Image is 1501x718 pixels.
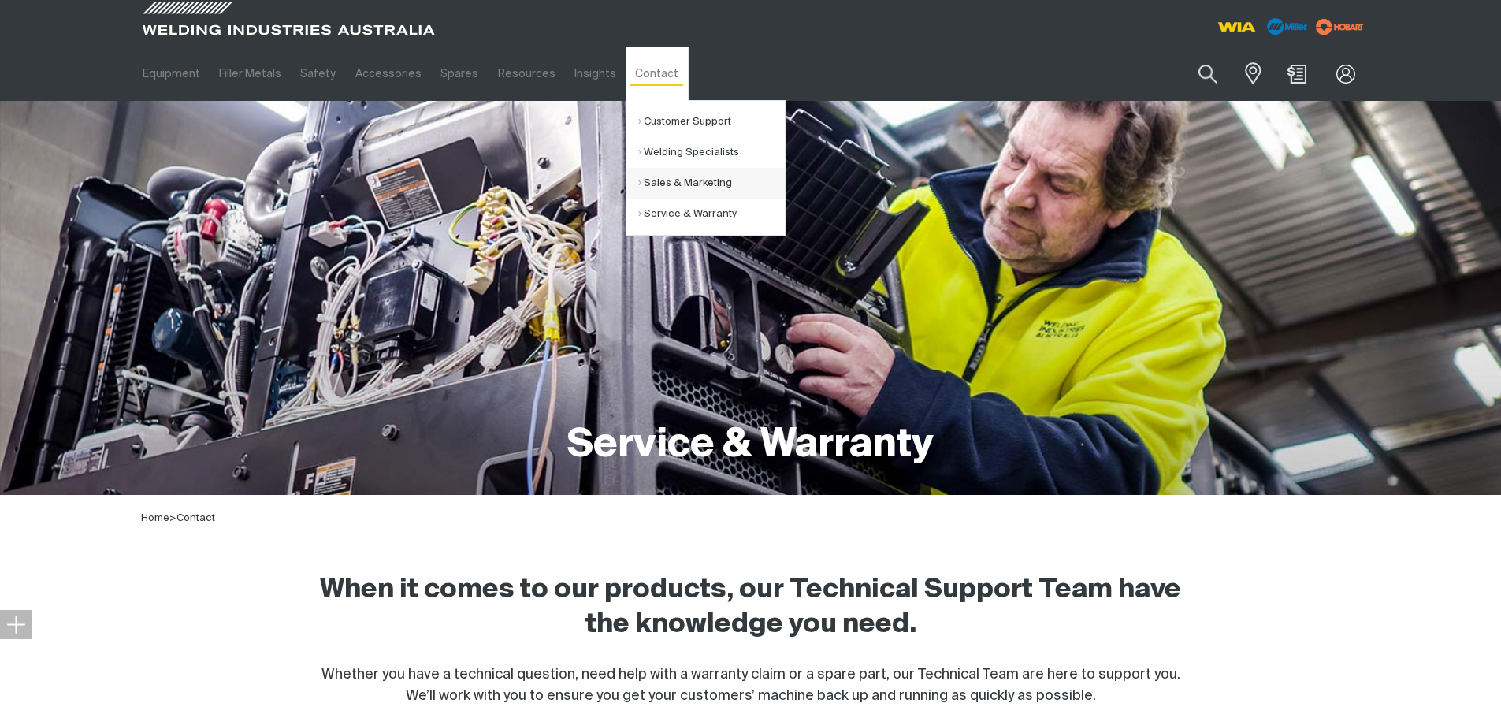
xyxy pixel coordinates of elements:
a: Resources [488,47,564,101]
nav: Main [133,47,1060,101]
a: Welding Specialists [638,137,785,168]
a: Home [141,513,169,523]
img: miller [1311,15,1369,39]
a: Spares [431,47,488,101]
a: Shopping cart (0 product(s)) [1284,65,1310,84]
span: Whether you have a technical question, need help with a warranty claim or a spare part, our Techn... [321,668,1180,703]
h1: Service & Warranty [567,420,934,471]
ul: Contact Submenu [626,100,786,236]
a: Safety [291,47,345,101]
span: > [169,513,176,523]
a: Insights [565,47,626,101]
button: Search products [1181,55,1235,92]
a: Contact [626,47,688,101]
img: hide socials [6,615,25,634]
a: Accessories [346,47,431,101]
a: Equipment [133,47,210,101]
a: Sales & Marketing [638,168,785,199]
input: Product name or item number... [1161,55,1235,92]
a: Service & Warranty [638,199,785,229]
a: Filler Metals [210,47,291,101]
a: Customer Support [638,106,785,137]
a: Contact [176,513,215,523]
h2: When it comes to our products, our Technical Support Team have the knowledge you need. [307,573,1195,642]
